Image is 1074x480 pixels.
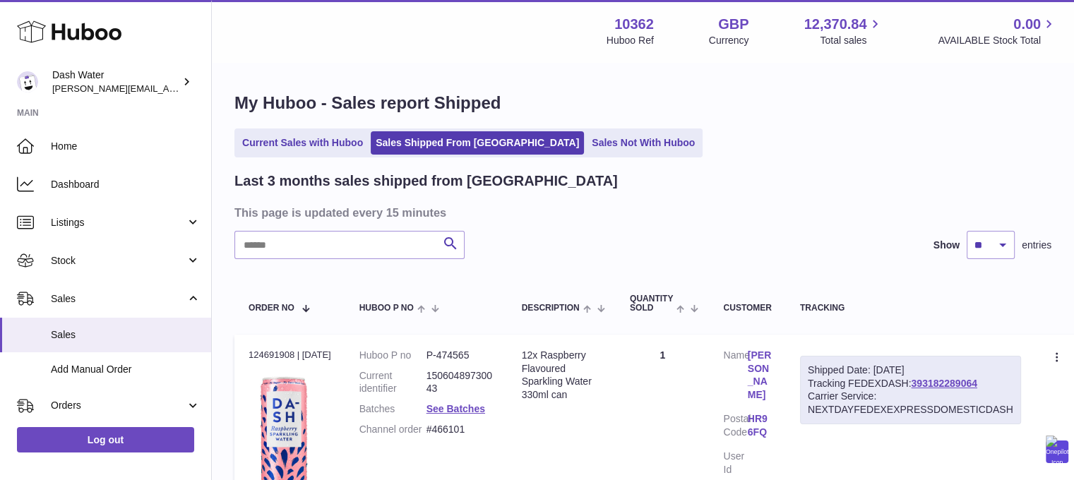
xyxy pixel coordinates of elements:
[808,390,1013,416] div: Carrier Service: NEXTDAYFEDEXEXPRESSDOMESTICDASH
[371,131,584,155] a: Sales Shipped From [GEOGRAPHIC_DATA]
[426,369,494,396] dd: 15060489730043
[938,15,1057,47] a: 0.00 AVAILABLE Stock Total
[820,34,883,47] span: Total sales
[51,178,201,191] span: Dashboard
[938,34,1057,47] span: AVAILABLE Stock Total
[1013,15,1041,34] span: 0.00
[51,254,186,268] span: Stock
[911,378,977,389] a: 393182289064
[587,131,700,155] a: Sales Not With Huboo
[234,92,1051,114] h1: My Huboo - Sales report Shipped
[51,292,186,306] span: Sales
[359,304,414,313] span: Huboo P no
[359,369,426,396] dt: Current identifier
[51,140,201,153] span: Home
[234,172,618,191] h2: Last 3 months sales shipped from [GEOGRAPHIC_DATA]
[723,450,747,476] dt: User Id
[359,423,426,436] dt: Channel order
[800,304,1021,313] div: Tracking
[426,403,485,414] a: See Batches
[51,216,186,229] span: Listings
[718,15,748,34] strong: GBP
[51,328,201,342] span: Sales
[933,239,960,252] label: Show
[723,349,747,406] dt: Name
[17,71,38,92] img: james@dash-water.com
[522,304,580,313] span: Description
[804,15,866,34] span: 12,370.84
[426,349,494,362] dd: P-474565
[808,364,1013,377] div: Shipped Date: [DATE]
[51,399,186,412] span: Orders
[748,412,772,439] a: HR9 6FQ
[249,349,331,361] div: 124691908 | [DATE]
[234,205,1048,220] h3: This page is updated every 15 minutes
[709,34,749,47] div: Currency
[630,294,673,313] span: Quantity Sold
[748,349,772,402] a: [PERSON_NAME]
[359,402,426,416] dt: Batches
[52,68,179,95] div: Dash Water
[1022,239,1051,252] span: entries
[51,363,201,376] span: Add Manual Order
[723,304,771,313] div: Customer
[17,427,194,452] a: Log out
[800,356,1021,425] div: Tracking FEDEXDASH:
[522,349,602,402] div: 12x Raspberry Flavoured Sparkling Water 330ml can
[249,304,294,313] span: Order No
[804,15,883,47] a: 12,370.84 Total sales
[426,423,494,436] dd: #466101
[237,131,368,155] a: Current Sales with Huboo
[614,15,654,34] strong: 10362
[359,349,426,362] dt: Huboo P no
[607,34,654,47] div: Huboo Ref
[52,83,283,94] span: [PERSON_NAME][EMAIL_ADDRESS][DOMAIN_NAME]
[723,412,747,443] dt: Postal Code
